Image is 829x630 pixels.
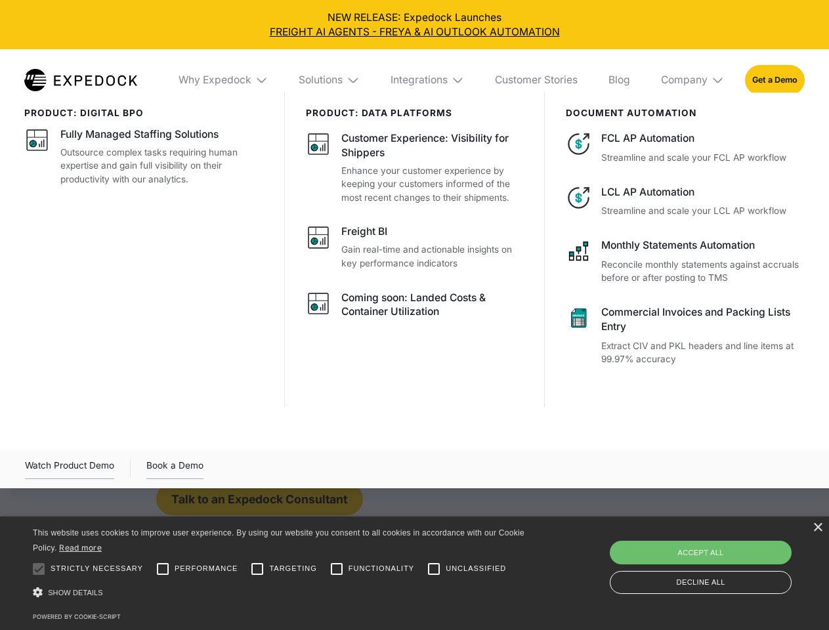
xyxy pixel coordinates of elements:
div: Coming soon: Landed Costs & Container Utilization [341,291,524,320]
a: Fully Managed Staffing SolutionsOutsource complex tasks requiring human expertise and gain full v... [24,127,264,186]
div: Freight BI [341,224,387,239]
div: Monthly Statements Automation [601,238,804,253]
iframe: Chat Widget [610,488,829,630]
a: Powered by cookie-script [33,613,121,620]
a: LCL AP AutomationStreamline and scale your LCL AP workflow [566,185,805,218]
span: Functionality [349,563,414,574]
span: Unclassified [446,563,506,574]
span: Targeting [269,563,316,574]
span: Strictly necessary [51,563,143,574]
a: Commercial Invoices and Packing Lists EntryExtract CIV and PKL headers and line items at 99.97% a... [566,305,805,366]
div: Why Expedock [179,73,251,87]
a: Coming soon: Landed Costs & Container Utilization [306,291,524,324]
div: document automation [566,108,805,118]
div: Fully Managed Staffing Solutions [60,127,219,142]
div: product: digital bpo [24,108,264,118]
div: Company [661,73,708,87]
div: Integrations [380,49,475,111]
a: Read more [59,543,102,553]
div: Customer Experience: Visibility for Shippers [341,131,524,160]
div: LCL AP Automation [601,185,804,199]
div: Company [650,49,734,111]
a: Customer Stories [484,49,587,111]
a: Book a Demo [146,458,203,479]
p: Reconcile monthly statements against accruals before or after posting to TMS [601,258,804,285]
a: FCL AP AutomationStreamline and scale your FCL AP workflow [566,131,805,164]
span: This website uses cookies to improve user experience. By using our website you consent to all coo... [33,528,524,553]
div: Commercial Invoices and Packing Lists Entry [601,305,804,334]
p: Streamline and scale your LCL AP workflow [601,204,804,218]
p: Streamline and scale your FCL AP workflow [601,151,804,165]
p: Extract CIV and PKL headers and line items at 99.97% accuracy [601,339,804,366]
div: Solutions [299,73,343,87]
div: NEW RELEASE: Expedock Launches [11,10,819,39]
div: FCL AP Automation [601,131,804,146]
span: Show details [48,589,103,597]
p: Outsource complex tasks requiring human expertise and gain full visibility on their productivity ... [60,146,264,186]
div: Solutions [289,49,370,111]
div: Watch Product Demo [25,458,114,479]
a: FREIGHT AI AGENTS - FREYA & AI OUTLOOK AUTOMATION [11,25,819,39]
a: Customer Experience: Visibility for ShippersEnhance your customer experience by keeping your cust... [306,131,524,204]
a: Freight BIGain real-time and actionable insights on key performance indicators [306,224,524,270]
div: Why Expedock [168,49,278,111]
span: Performance [175,563,238,574]
a: open lightbox [25,458,114,479]
p: Enhance your customer experience by keeping your customers informed of the most recent changes to... [341,164,524,205]
a: Get a Demo [745,65,805,94]
a: Monthly Statements AutomationReconcile monthly statements against accruals before or after postin... [566,238,805,285]
div: PRODUCT: data platforms [306,108,524,118]
p: Gain real-time and actionable insights on key performance indicators [341,243,524,270]
a: Blog [598,49,640,111]
div: Integrations [391,73,448,87]
div: Show details [33,584,529,602]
